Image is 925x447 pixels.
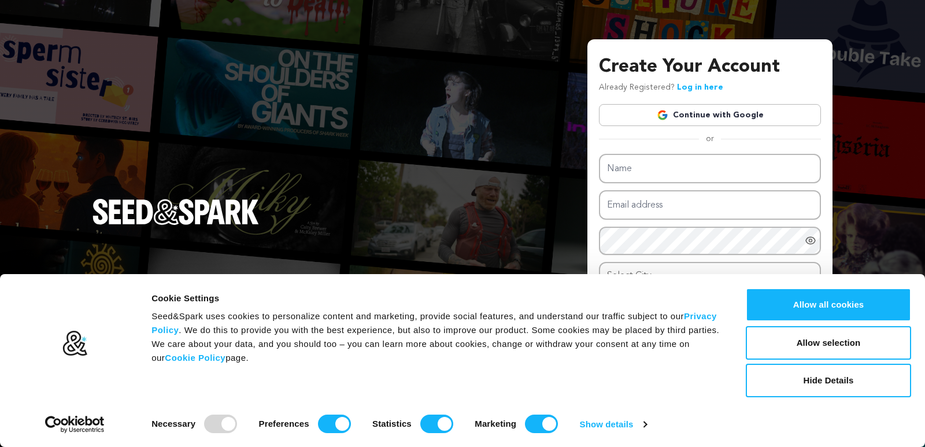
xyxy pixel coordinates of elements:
p: Already Registered? [599,81,723,95]
button: Allow all cookies [746,288,911,322]
a: Show password as plain text. Warning: this will display your password on the screen. [805,235,816,246]
input: Email address [599,190,821,220]
a: Log in here [677,83,723,91]
input: Name [599,154,821,183]
img: Google logo [657,109,668,121]
strong: Preferences [259,419,309,428]
strong: Marketing [475,419,516,428]
a: Seed&Spark Homepage [92,199,259,247]
strong: Necessary [151,419,195,428]
a: Usercentrics Cookiebot - opens in a new window [24,416,125,433]
a: Show details [580,416,647,433]
a: Cookie Policy [165,353,225,363]
div: Select City [607,268,806,285]
button: Hide Details [746,364,911,397]
strong: Statistics [372,419,412,428]
button: Allow selection [746,326,911,360]
img: logo [62,330,88,357]
div: Cookie Settings [151,291,720,305]
h3: Create Your Account [599,53,821,81]
span: or [699,133,721,145]
img: Seed&Spark Logo [92,199,259,224]
div: Seed&Spark uses cookies to personalize content and marketing, provide social features, and unders... [151,309,720,365]
a: Continue with Google [599,104,821,126]
a: Privacy Policy [151,311,717,335]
